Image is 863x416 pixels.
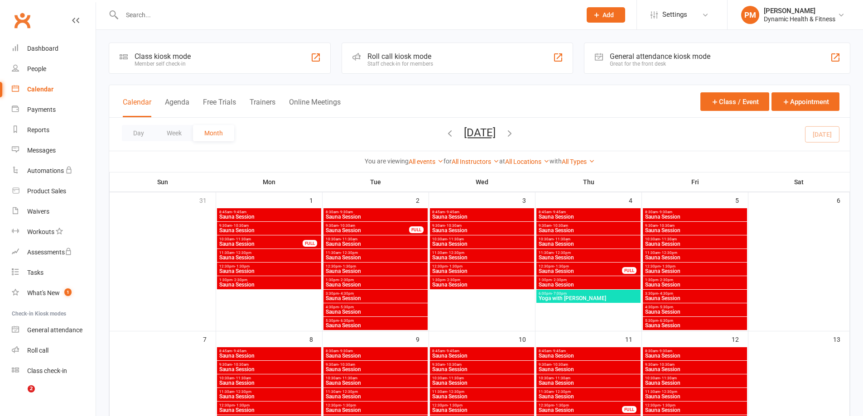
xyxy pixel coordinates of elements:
[658,224,675,228] span: - 10:30am
[551,224,568,228] span: - 10:30am
[658,305,673,309] span: - 5:30pm
[338,224,355,228] span: - 10:30am
[219,380,319,386] span: Sauna Session
[325,407,426,413] span: Sauna Session
[325,390,426,394] span: 11:30am
[432,214,532,220] span: Sauna Session
[645,251,745,255] span: 11:30am
[764,7,835,15] div: [PERSON_NAME]
[432,224,532,228] span: 9:30am
[325,224,410,228] span: 9:30am
[232,349,246,353] span: - 9:45am
[660,251,677,255] span: - 12:30pm
[325,241,426,247] span: Sauna Session
[538,363,639,367] span: 9:30am
[432,228,532,233] span: Sauna Session
[11,9,34,32] a: Clubworx
[505,158,550,165] a: All Locations
[12,59,96,79] a: People
[658,349,672,353] span: - 9:30am
[519,331,535,346] div: 10
[645,380,745,386] span: Sauna Session
[325,367,426,372] span: Sauna Session
[658,210,672,214] span: - 9:30am
[432,367,532,372] span: Sauna Session
[219,390,319,394] span: 11:30am
[464,126,496,139] button: [DATE]
[12,361,96,381] a: Class kiosk mode
[64,288,72,296] span: 1
[432,241,532,247] span: Sauna Session
[645,349,745,353] span: 8:30am
[232,210,246,214] span: - 9:45am
[219,241,303,247] span: Sauna Session
[27,228,54,235] div: Workouts
[658,319,673,323] span: - 6:30pm
[325,349,426,353] span: 8:30am
[562,158,595,165] a: All Types
[538,278,639,282] span: 1:30pm
[538,380,639,386] span: Sauna Session
[642,172,748,191] th: Fri
[550,158,562,165] strong: with
[341,390,358,394] span: - 12:30pm
[193,125,234,141] button: Month
[409,226,424,233] div: FULL
[645,282,745,287] span: Sauna Session
[452,158,499,165] a: All Instructors
[325,237,426,241] span: 10:30am
[645,292,745,296] span: 3:30pm
[432,278,532,282] span: 1:30pm
[27,86,53,93] div: Calendar
[432,403,532,407] span: 12:30pm
[554,237,570,241] span: - 11:30am
[645,268,745,274] span: Sauna Session
[219,228,319,233] span: Sauna Session
[9,385,31,407] iframe: Intercom live chat
[660,390,677,394] span: - 12:30pm
[12,120,96,140] a: Reports
[325,319,426,323] span: 5:30pm
[219,255,319,260] span: Sauna Session
[123,98,151,117] button: Calendar
[741,6,759,24] div: PM
[538,264,622,268] span: 12:30pm
[219,353,319,359] span: Sauna Session
[135,52,191,61] div: Class kiosk mode
[622,267,636,274] div: FULL
[110,172,216,191] th: Sun
[219,214,319,220] span: Sauna Session
[662,5,687,25] span: Settings
[622,406,636,413] div: FULL
[219,278,319,282] span: 1:30pm
[538,376,639,380] span: 10:30am
[27,65,46,72] div: People
[325,268,426,274] span: Sauna Session
[658,278,673,282] span: - 2:30pm
[12,38,96,59] a: Dashboard
[538,394,639,399] span: Sauna Session
[234,251,251,255] span: - 12:30pm
[645,403,745,407] span: 12:30pm
[552,278,567,282] span: - 2:30pm
[232,224,249,228] span: - 10:30am
[735,192,748,207] div: 5
[416,331,429,346] div: 9
[538,268,622,274] span: Sauna Session
[409,158,444,165] a: All events
[27,147,56,154] div: Messages
[645,394,745,399] span: Sauna Session
[303,240,317,247] div: FULL
[538,349,639,353] span: 8:45am
[325,210,426,214] span: 8:30am
[551,363,568,367] span: - 10:30am
[325,309,426,315] span: Sauna Session
[27,249,72,256] div: Assessments
[325,292,426,296] span: 3:30pm
[432,380,532,386] span: Sauna Session
[289,98,341,117] button: Online Meetings
[554,251,571,255] span: - 12:30pm
[12,320,96,340] a: General attendance kiosk mode
[338,210,353,214] span: - 9:30am
[748,172,850,191] th: Sat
